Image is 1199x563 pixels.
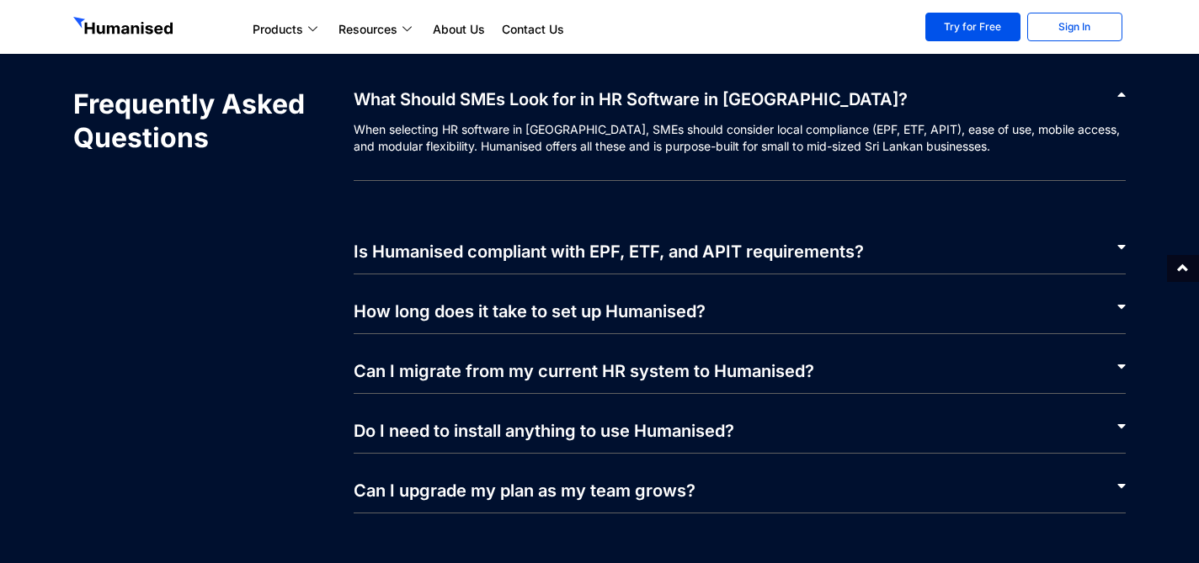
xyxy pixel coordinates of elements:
[925,13,1020,41] a: Try for Free
[1027,13,1122,41] a: Sign In
[424,19,493,40] a: About Us
[354,242,864,262] a: Is Humanised compliant with EPF, ETF, and APIT requirements?
[354,481,695,501] a: Can I upgrade my plan as my team grows?
[330,19,424,40] a: Resources
[354,89,908,109] a: What Should SMEs Look for in HR Software in [GEOGRAPHIC_DATA]?
[354,361,814,381] a: Can I migrate from my current HR system to Humanised?
[354,121,1127,181] p: When selecting HR software in [GEOGRAPHIC_DATA], SMEs should consider local compliance (EPF, ETF,...
[73,88,337,155] h2: Frequently Asked Questions
[354,301,706,321] a: How long does it take to set up Humanised?
[354,421,734,441] a: Do I need to install anything to use Humanised?
[493,19,573,40] a: Contact Us
[244,19,330,40] a: Products
[73,17,176,39] img: GetHumanised Logo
